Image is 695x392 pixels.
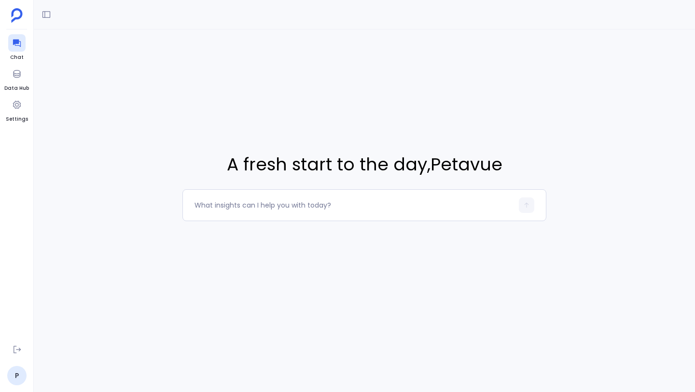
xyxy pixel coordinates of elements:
[8,34,26,61] a: Chat
[182,152,546,178] span: A fresh start to the day , Petavue
[6,96,28,123] a: Settings
[11,8,23,23] img: petavue logo
[4,84,29,92] span: Data Hub
[8,54,26,61] span: Chat
[4,65,29,92] a: Data Hub
[6,115,28,123] span: Settings
[7,366,27,385] a: P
